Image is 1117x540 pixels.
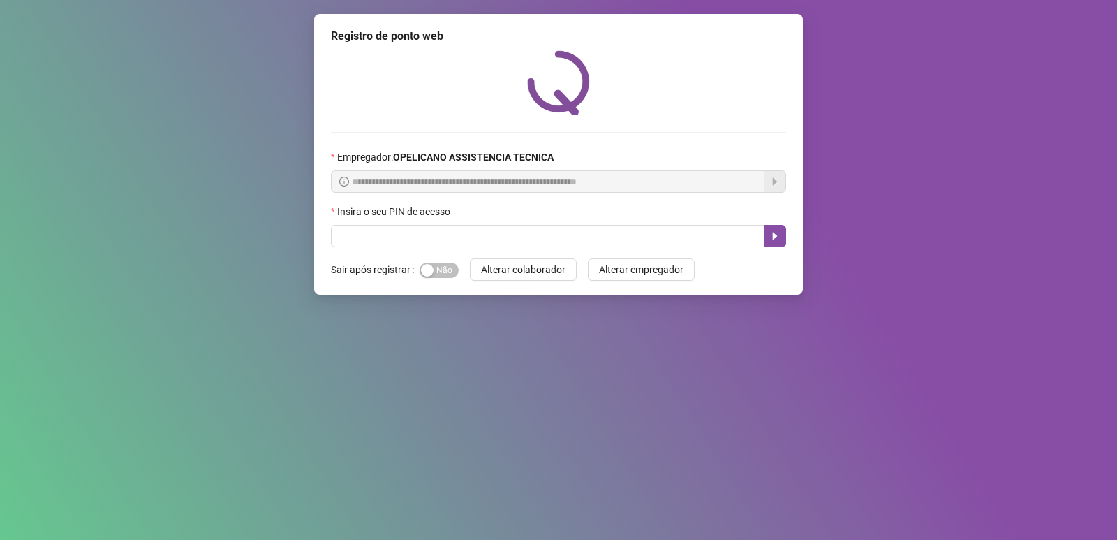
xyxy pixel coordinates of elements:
span: Alterar empregador [599,262,683,277]
button: Alterar empregador [588,258,695,281]
span: Empregador : [337,149,554,165]
div: Registro de ponto web [331,28,786,45]
label: Insira o seu PIN de acesso [331,204,459,219]
strong: OPELICANO ASSISTENCIA TECNICA [393,152,554,163]
label: Sair após registrar [331,258,420,281]
img: QRPoint [527,50,590,115]
span: caret-right [769,231,781,242]
span: Alterar colaborador [481,262,565,277]
button: Alterar colaborador [470,258,577,281]
span: info-circle [339,177,349,187]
